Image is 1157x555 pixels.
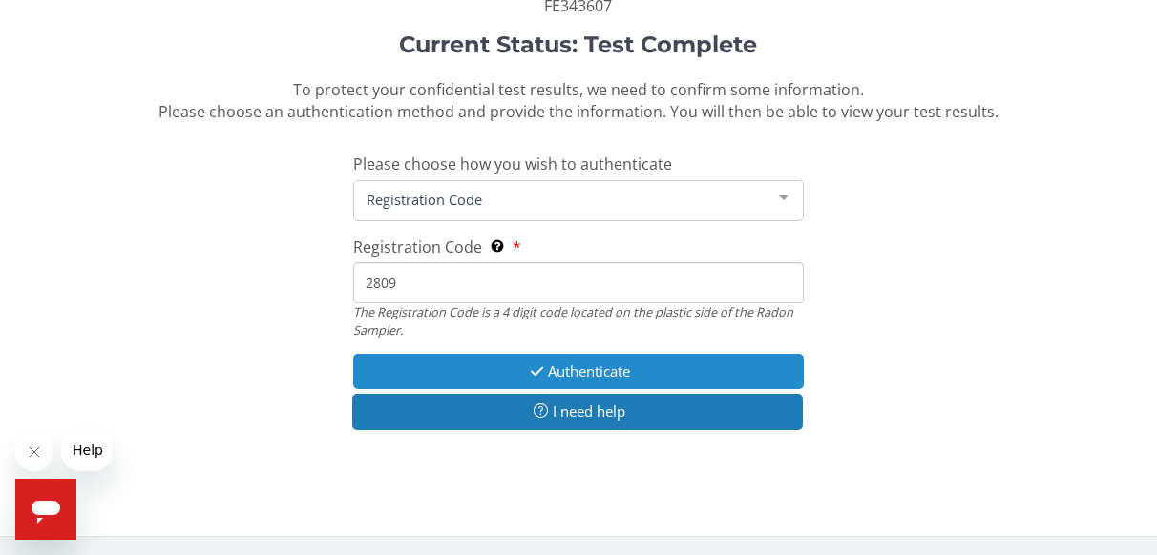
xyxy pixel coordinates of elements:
span: To protect your confidential test results, we need to confirm some information. Please choose an ... [158,79,999,122]
iframe: Close message [15,433,53,471]
span: Registration Code [353,236,482,257]
button: I need help [352,394,804,429]
iframe: Button to launch messaging window [15,479,76,540]
div: The Registration Code is a 4 digit code located on the plastic side of the Radon Sampler. [353,303,805,339]
strong: Current Status: Test Complete [399,31,757,58]
button: Authenticate [353,354,805,389]
iframe: Message from company [61,429,112,471]
span: Registration Code [362,189,766,210]
span: Please choose how you wish to authenticate [353,154,672,175]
